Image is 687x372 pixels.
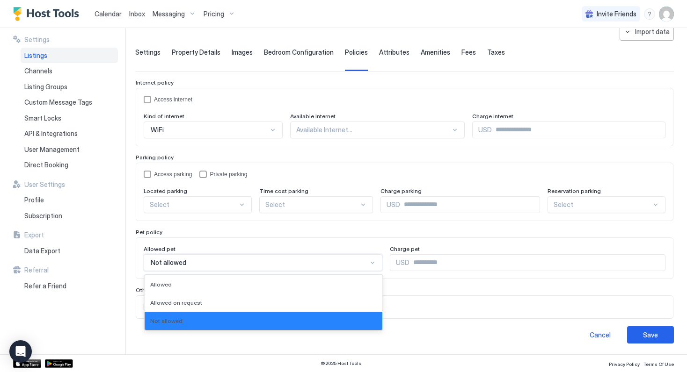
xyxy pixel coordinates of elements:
button: Cancel [577,326,623,343]
div: Save [643,330,658,340]
span: Allowed [150,281,172,288]
span: Listing Groups [24,83,67,91]
span: Smart Locks [24,114,61,122]
span: Terms Of Use [643,361,674,367]
input: Input Field [492,122,665,138]
a: Direct Booking [21,157,118,173]
span: Invite Friends [597,10,636,18]
span: Allowed pet [144,245,175,252]
span: User Settings [24,180,65,189]
span: Images [232,48,253,57]
a: Host Tools Logo [13,7,83,21]
a: User Management [21,142,118,157]
div: User profile [659,7,674,21]
span: Kind of internet [144,113,184,120]
span: API & Integrations [24,129,78,138]
a: Refer a Friend [21,278,118,294]
div: Cancel [590,330,611,340]
a: Terms Of Use [643,358,674,368]
a: Channels [21,63,118,79]
span: Data Export [24,247,60,255]
span: Calendar [95,10,122,18]
span: Time cost parking [259,187,308,194]
span: Amenities [421,48,450,57]
span: Available Internet [290,113,336,120]
span: Charge pet [390,245,420,252]
span: Policies [345,48,368,57]
div: Access internet [154,96,192,103]
span: Inbox [129,10,145,18]
a: Custom Message Tags [21,94,118,110]
a: Profile [21,192,118,208]
a: Google Play Store [45,359,73,368]
div: accessParking [144,171,192,178]
span: Pet policy [136,229,162,236]
div: Import data [635,27,670,36]
span: Custom Message Tags [24,98,92,107]
a: Data Export [21,243,118,259]
button: Save [627,326,674,343]
span: Charge parking [380,187,422,194]
span: Not allowed [151,258,186,267]
a: Listing Groups [21,79,118,95]
span: Direct Booking [24,161,68,169]
span: Profile [24,196,44,204]
span: USD [478,126,492,134]
div: Access parking [154,171,192,178]
span: Charge internet [472,113,513,120]
span: Subscription [24,212,62,220]
span: Channels [24,67,52,75]
button: Import data [620,22,674,41]
span: Located parking [144,187,187,194]
span: Internet policy [136,79,174,86]
span: Export [24,231,44,239]
span: User Management [24,145,80,154]
div: Open Intercom Messenger [9,340,32,363]
a: Inbox [129,9,145,19]
span: USD [387,200,400,209]
div: privateParking [199,171,247,178]
div: accessInternet [144,96,665,103]
input: Input Field [409,255,665,271]
span: Bedroom Configuration [264,48,334,57]
a: Subscription [21,208,118,224]
span: Not allowed [150,317,183,324]
a: Privacy Policy [609,358,640,368]
div: menu [644,8,655,20]
span: Referral [24,266,49,274]
span: Taxes [487,48,505,57]
span: © 2025 Host Tools [321,360,361,366]
span: Settings [135,48,161,57]
span: Listings [24,51,47,60]
span: Refer a Friend [24,282,66,290]
span: WiFi [151,126,164,134]
div: childrenAllowed [144,303,189,311]
a: App Store [13,359,41,368]
span: Parking policy [136,154,174,161]
span: Reservation parking [548,187,601,194]
span: Privacy Policy [609,361,640,367]
a: API & Integrations [21,126,118,142]
a: Smart Locks [21,110,118,126]
span: Messaging [153,10,185,18]
span: USD [396,258,409,267]
span: Fees [461,48,476,57]
span: Settings [24,36,50,44]
span: Attributes [379,48,409,57]
input: Input Field [400,197,540,213]
span: Property Details [172,48,220,57]
a: Listings [21,48,118,64]
div: Private parking [210,171,247,178]
a: Calendar [95,9,122,19]
span: Other policy [136,286,168,293]
span: Pricing [204,10,224,18]
span: Allowed on request [150,299,202,306]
